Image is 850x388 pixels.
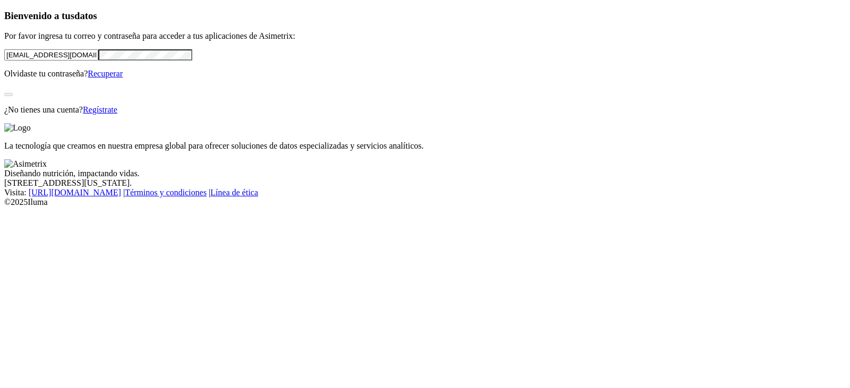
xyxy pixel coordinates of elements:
[4,49,98,61] input: Tu correo
[4,105,846,115] p: ¿No tienes una cuenta?
[4,10,846,22] h3: Bienvenido a tus
[29,188,121,197] a: [URL][DOMAIN_NAME]
[125,188,207,197] a: Términos y condiciones
[4,169,846,178] div: Diseñando nutrición, impactando vidas.
[4,159,47,169] img: Asimetrix
[4,197,846,207] div: © 2025 Iluma
[4,31,846,41] p: Por favor ingresa tu correo y contraseña para acceder a tus aplicaciones de Asimetrix:
[4,69,846,79] p: Olvidaste tu contraseña?
[88,69,123,78] a: Recuperar
[210,188,258,197] a: Línea de ética
[4,141,846,151] p: La tecnología que creamos en nuestra empresa global para ofrecer soluciones de datos especializad...
[4,178,846,188] div: [STREET_ADDRESS][US_STATE].
[4,188,846,197] div: Visita : | |
[4,123,31,133] img: Logo
[74,10,97,21] span: datos
[83,105,117,114] a: Regístrate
